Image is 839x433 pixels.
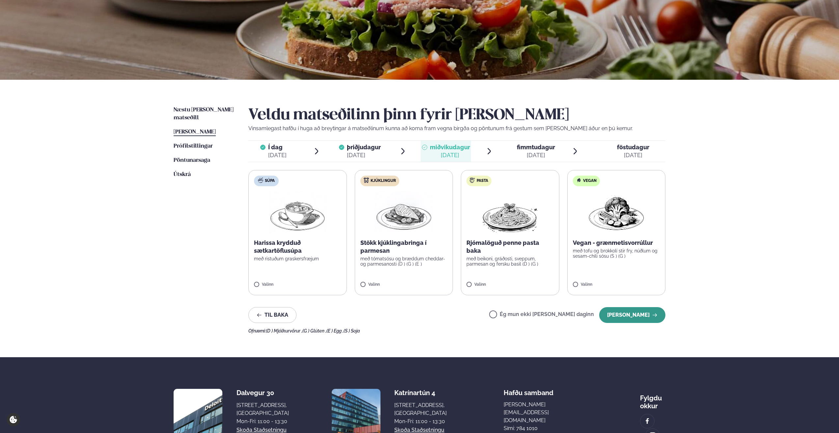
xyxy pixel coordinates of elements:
img: Soup.png [268,191,326,234]
span: (D ) Mjólkurvörur , [266,328,302,333]
p: Stökk kjúklingabringa í parmesan [360,239,448,255]
div: Ofnæmi: [248,328,665,333]
span: föstudagur [617,144,649,151]
div: [DATE] [517,151,555,159]
span: miðvikudagur [430,144,470,151]
span: Pöntunarsaga [174,158,210,163]
a: Pöntunarsaga [174,157,210,164]
a: image alt [640,414,654,428]
p: með tofu og brokkolí stir fry, núðlum og sesam-chili sósu (S ) (G ) [573,248,660,259]
a: Næstu [PERSON_NAME] matseðill [174,106,235,122]
span: (S ) Soja [344,328,360,333]
div: [STREET_ADDRESS], [GEOGRAPHIC_DATA] [237,401,289,417]
span: Prófílstillingar [174,143,213,149]
div: [STREET_ADDRESS], [GEOGRAPHIC_DATA] [394,401,447,417]
p: með beikoni, gráðosti, sveppum, parmesan og fersku basil (D ) (G ) [466,256,554,267]
div: Katrínartún 4 [394,389,447,397]
div: [DATE] [430,151,470,159]
img: Vegan.png [587,191,645,234]
p: Harissa krydduð sætkartöflusúpa [254,239,341,255]
span: [PERSON_NAME] [174,129,216,135]
span: Pasta [477,178,488,184]
img: pasta.svg [470,178,475,183]
button: [PERSON_NAME] [599,307,665,323]
p: með ristuðum graskersfræjum [254,256,341,261]
span: (E ) Egg , [326,328,344,333]
h2: Veldu matseðilinn þinn fyrir [PERSON_NAME] [248,106,665,125]
p: með tómatsósu og bræddum cheddar- og parmesanosti (D ) (G ) (E ) [360,256,448,267]
span: Í dag [268,143,287,151]
span: Næstu [PERSON_NAME] matseðill [174,107,234,121]
div: [DATE] [268,151,287,159]
p: Sími: 784 1010 [504,424,583,432]
span: Hafðu samband [504,384,553,397]
div: Dalvegur 30 [237,389,289,397]
a: [PERSON_NAME] [174,128,216,136]
button: Til baka [248,307,296,323]
span: Kjúklingur [371,178,396,184]
span: Vegan [583,178,597,184]
span: Útskrá [174,172,191,177]
span: þriðjudagur [347,144,381,151]
img: Spagetti.png [481,191,539,234]
span: Súpa [265,178,275,184]
p: Vegan - grænmetisvorrúllur [573,239,660,247]
div: Fylgdu okkur [640,389,665,410]
a: Prófílstillingar [174,142,213,150]
div: [DATE] [347,151,381,159]
div: Mon-Fri: 11:00 - 13:30 [237,418,289,425]
span: (G ) Glúten , [302,328,326,333]
img: image alt [644,418,651,425]
a: Útskrá [174,171,191,179]
div: Mon-Fri: 11:00 - 13:30 [394,418,447,425]
a: [PERSON_NAME][EMAIL_ADDRESS][DOMAIN_NAME] [504,401,583,424]
p: Vinsamlegast hafðu í huga að breytingar á matseðlinum kunna að koma fram vegna birgða og pöntunum... [248,125,665,132]
div: [DATE] [617,151,649,159]
a: Cookie settings [7,413,20,426]
img: Vegan.svg [576,178,581,183]
img: soup.svg [258,178,263,183]
img: chicken.svg [364,178,369,183]
img: Chicken-breast.png [375,191,433,234]
span: fimmtudagur [517,144,555,151]
p: Rjómalöguð penne pasta baka [466,239,554,255]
